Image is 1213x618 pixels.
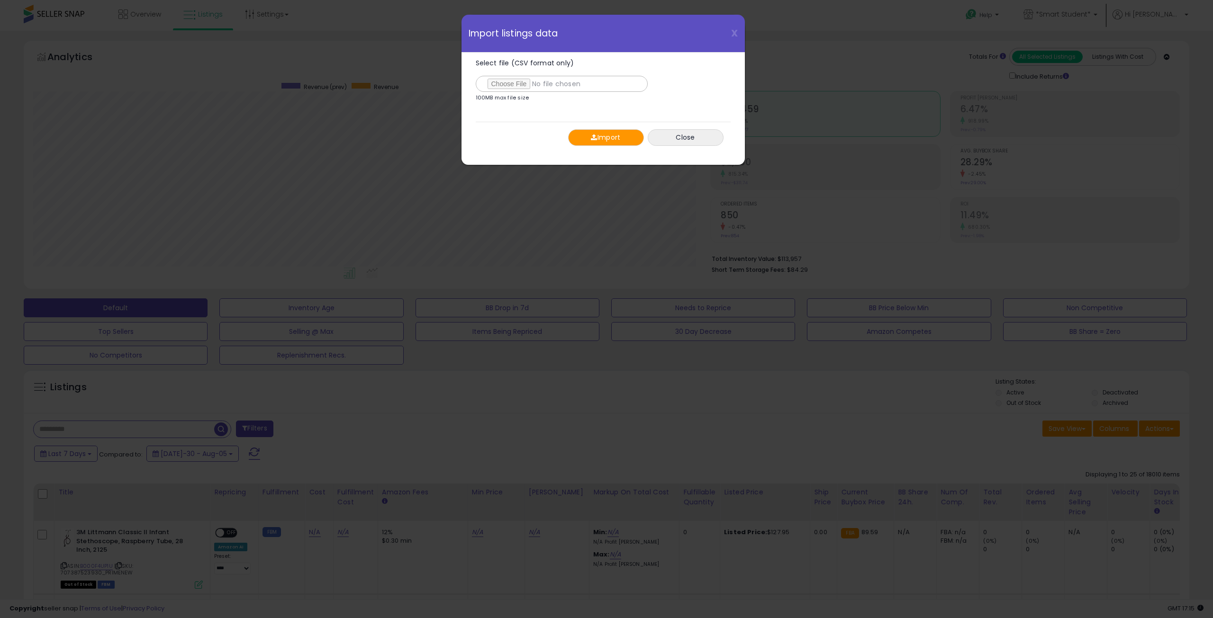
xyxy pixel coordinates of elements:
[731,27,738,40] span: X
[469,29,558,38] span: Import listings data
[568,129,644,146] button: Import
[476,58,574,68] span: Select file (CSV format only)
[476,95,529,100] p: 100MB max file size
[648,129,724,146] button: Close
